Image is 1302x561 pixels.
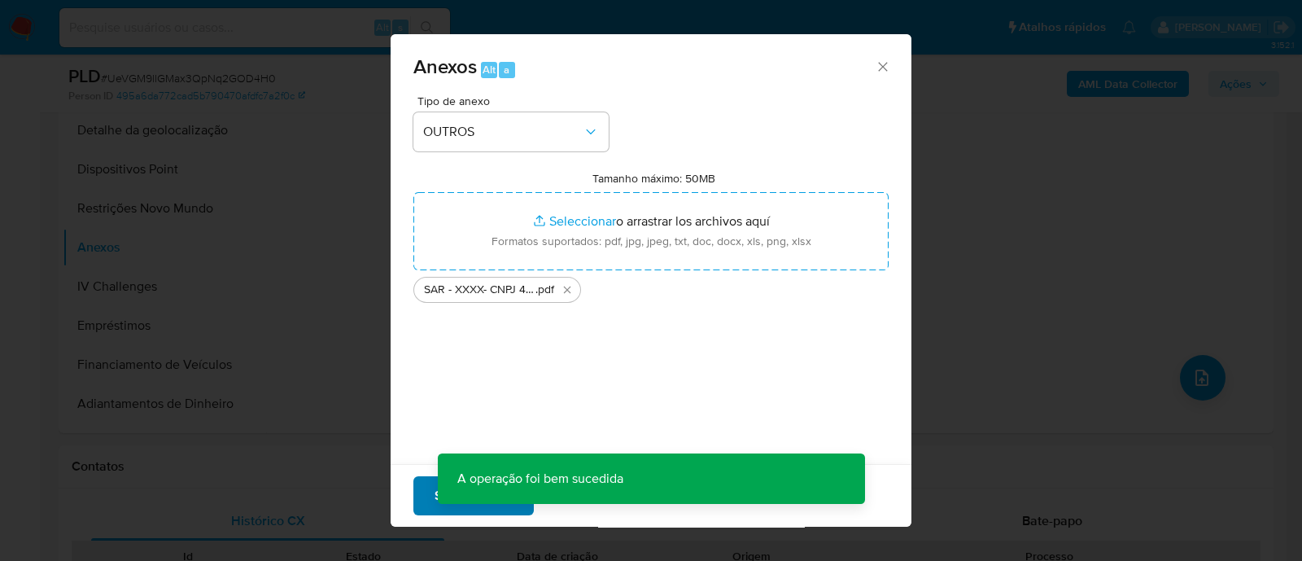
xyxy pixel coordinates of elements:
[504,62,509,77] span: a
[413,476,534,515] button: Subir arquivo
[413,52,477,81] span: Anexos
[424,282,535,298] span: SAR - XXXX- CNPJ 46549010000181 - [PERSON_NAME] DA FIEL TORCIDA FORCA INDEPENDENTE
[413,112,609,151] button: OUTROS
[423,124,583,140] span: OUTROS
[535,282,554,298] span: .pdf
[557,280,577,300] button: Eliminar SAR - XXXX- CNPJ 46549010000181 - GREMIO GAVIOES DA FIEL TORCIDA FORCA INDEPENDENTE.pdf
[435,478,513,514] span: Subir arquivo
[875,59,889,73] button: Cerrar
[413,270,889,303] ul: Archivos seleccionados
[592,171,715,186] label: Tamanho máximo: 50MB
[561,478,614,514] span: Cancelar
[438,454,643,504] p: A operação foi bem sucedida
[483,62,496,77] span: Alt
[417,95,613,107] span: Tipo de anexo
